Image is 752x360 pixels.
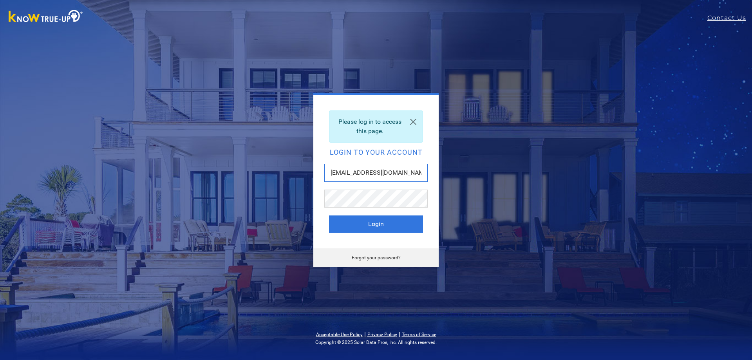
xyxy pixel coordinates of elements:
span: | [364,330,366,338]
a: Contact Us [707,13,752,23]
button: Login [329,215,423,233]
span: | [399,330,400,338]
a: Privacy Policy [367,332,397,337]
a: Acceptable Use Policy [316,332,363,337]
h2: Login to your account [329,149,423,156]
img: Know True-Up [5,8,87,26]
a: Close [404,111,423,133]
input: Email [324,164,428,182]
a: Forgot your password? [352,255,401,261]
div: Please log in to access this page. [329,110,423,143]
a: Terms of Service [402,332,436,337]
